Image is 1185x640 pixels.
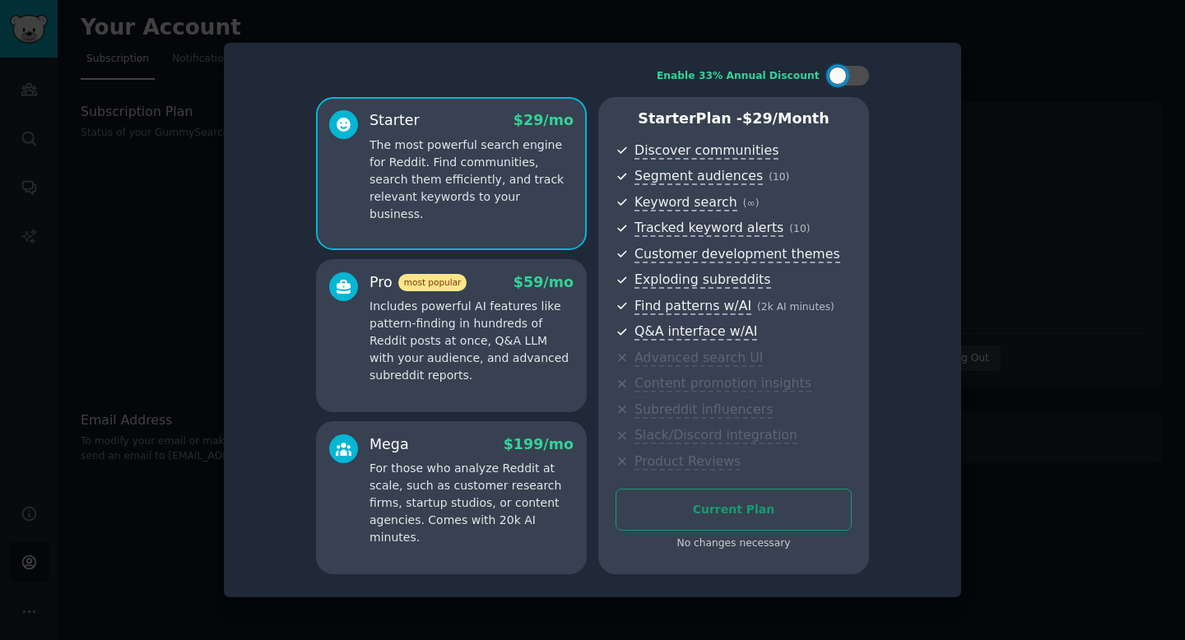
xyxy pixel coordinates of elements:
[369,137,574,223] p: The most powerful search engine for Reddit. Find communities, search them efficiently, and track ...
[369,434,409,455] div: Mega
[743,197,760,209] span: ( ∞ )
[634,246,840,263] span: Customer development themes
[513,274,574,290] span: $ 59 /mo
[616,109,852,129] p: Starter Plan -
[634,271,770,289] span: Exploding subreddits
[634,168,763,185] span: Segment audiences
[634,427,797,444] span: Slack/Discord integration
[657,69,820,84] div: Enable 33% Annual Discount
[634,298,751,315] span: Find patterns w/AI
[634,350,763,367] span: Advanced search UI
[634,142,778,160] span: Discover communities
[616,536,852,551] div: No changes necessary
[513,112,574,128] span: $ 29 /mo
[757,301,834,313] span: ( 2k AI minutes )
[369,298,574,384] p: Includes powerful AI features like pattern-finding in hundreds of Reddit posts at once, Q&A LLM w...
[398,274,467,291] span: most popular
[742,110,829,127] span: $ 29 /month
[504,436,574,452] span: $ 199 /mo
[369,460,574,546] p: For those who analyze Reddit at scale, such as customer research firms, startup studios, or conte...
[634,323,757,341] span: Q&A interface w/AI
[634,401,773,419] span: Subreddit influencers
[769,171,789,183] span: ( 10 )
[789,223,810,234] span: ( 10 )
[634,453,741,471] span: Product Reviews
[369,272,467,293] div: Pro
[369,110,420,131] div: Starter
[634,375,811,392] span: Content promotion insights
[634,220,783,237] span: Tracked keyword alerts
[634,194,737,211] span: Keyword search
